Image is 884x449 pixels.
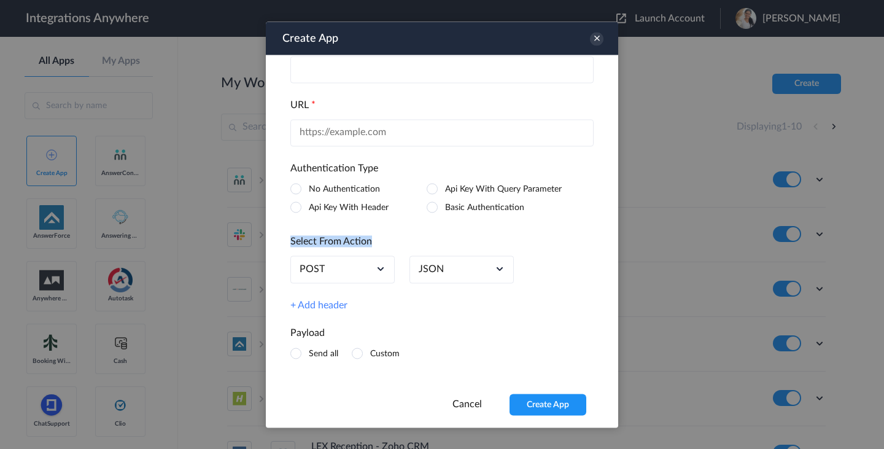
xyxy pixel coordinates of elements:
[370,349,400,357] label: Custom
[290,235,594,247] h4: Select From Action
[510,394,586,415] button: Create App
[309,184,380,193] label: No Authentication
[290,299,347,311] a: + Add header
[290,327,594,338] h4: Payload
[445,203,524,211] label: Basic Authentication
[290,119,594,146] input: https://example.com
[300,263,325,275] a: POST
[419,263,444,275] a: application/json
[290,162,594,174] h4: Authentication Type
[309,203,389,211] label: Api Key With Header
[282,27,338,49] h3: Create App
[452,399,482,408] a: Cancel
[445,184,562,193] label: Api Key With Query Parameter
[309,349,338,357] label: Send all
[290,99,594,111] h4: URL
